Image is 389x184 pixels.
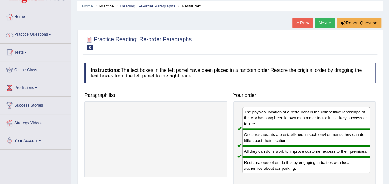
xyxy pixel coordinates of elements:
[176,3,201,9] li: Restaurant
[0,44,71,59] a: Tests
[337,18,381,28] button: Report Question
[82,4,93,8] a: Home
[94,3,114,9] li: Practice
[84,93,227,98] h4: Paragraph list
[292,18,313,28] a: « Prev
[0,97,71,112] a: Success Stories
[0,61,71,77] a: Online Class
[120,4,175,8] a: Reading: Re-order Paragraphs
[0,114,71,130] a: Strategy Videos
[242,129,370,146] div: Once restaurants are established in such environments they can do little about their location.
[0,132,71,147] a: Your Account
[233,93,376,98] h4: Your order
[91,68,121,73] b: Instructions:
[84,35,192,50] h2: Practice Reading: Re-order Paragraphs
[0,8,71,24] a: Home
[87,45,93,50] span: 8
[0,26,71,42] a: Practice Questions
[242,107,370,129] div: The physical location of a restaurant in the competitive landscape of the city has long been know...
[0,79,71,94] a: Predictions
[242,157,370,173] div: Restaurateurs often do this by engaging in battles with local authorities about car parking.
[315,18,335,28] a: Next »
[84,63,376,83] h4: The text boxes in the left panel have been placed in a random order Restore the original order by...
[242,146,370,157] div: All they can do is work to improve customer access to their premises.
